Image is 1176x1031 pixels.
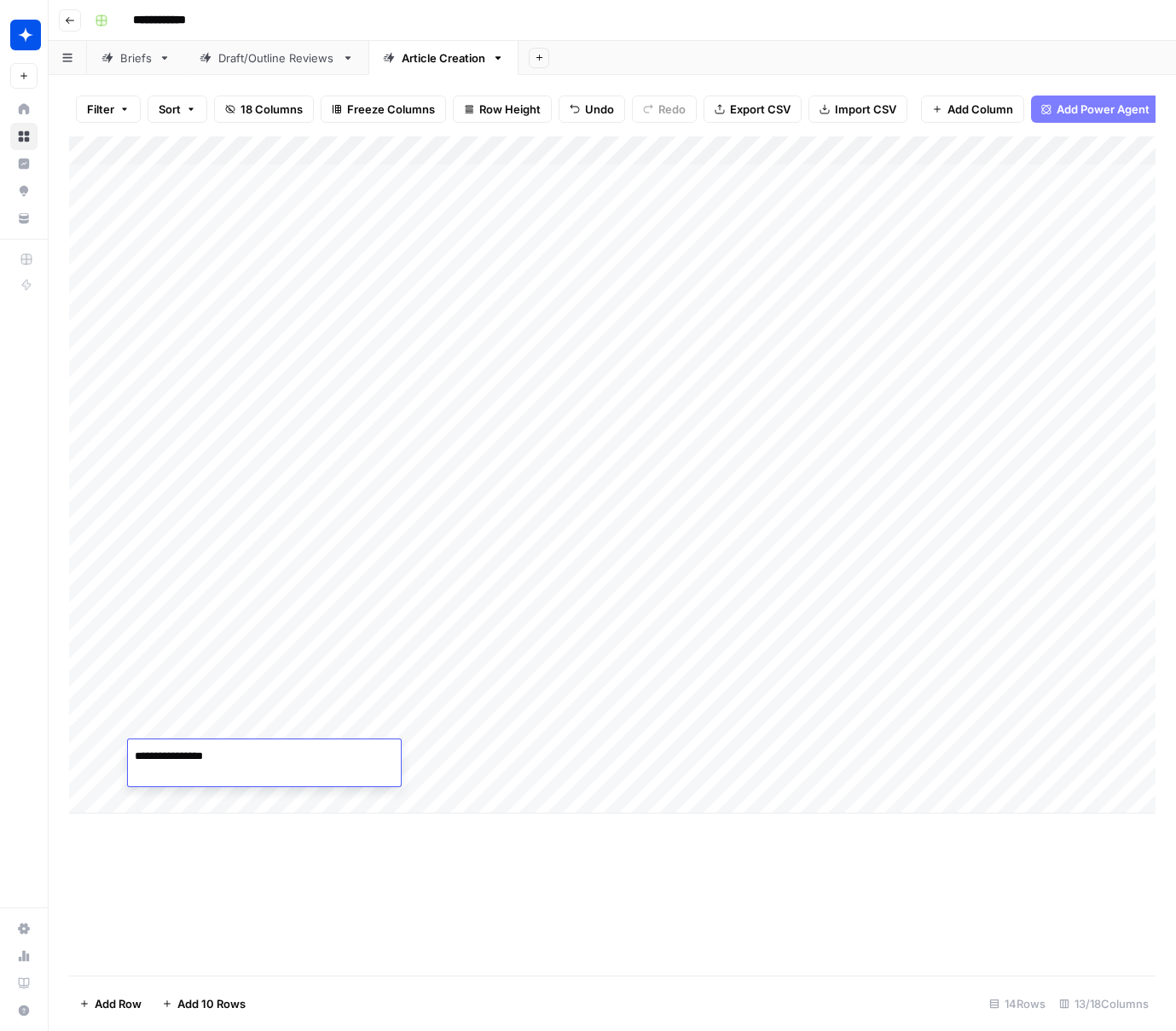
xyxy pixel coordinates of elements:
span: Add Power Agent [1057,101,1150,118]
div: Briefs [120,49,152,67]
button: Help + Support [10,997,38,1024]
img: Wiz Logo [10,20,41,50]
span: Row Height [479,101,541,118]
a: Usage [10,942,38,970]
span: Undo [585,101,614,118]
div: 13/18 Columns [1052,990,1156,1017]
a: Browse [10,123,38,150]
button: Sort [148,96,207,123]
button: Add Power Agent [1031,96,1160,123]
button: Row Height [453,96,552,123]
span: Redo [658,101,686,118]
button: Add Row [69,990,152,1017]
a: Learning Hub [10,970,38,997]
a: Draft/Outline Reviews [185,41,368,75]
a: Insights [10,150,38,177]
div: 14 Rows [982,990,1052,1017]
button: Add 10 Rows [152,990,256,1017]
a: Article Creation [368,41,518,75]
div: Article Creation [402,49,485,67]
a: Your Data [10,205,38,232]
button: Freeze Columns [321,96,446,123]
span: Export CSV [730,101,791,118]
button: Import CSV [808,96,907,123]
a: Opportunities [10,177,38,205]
button: Workspace: Wiz [10,14,38,56]
span: Add Column [947,101,1013,118]
div: Draft/Outline Reviews [218,49,335,67]
a: Home [10,96,38,123]
button: 18 Columns [214,96,314,123]
span: Add Row [95,995,142,1012]
span: Add 10 Rows [177,995,246,1012]
a: Briefs [87,41,185,75]
span: Freeze Columns [347,101,435,118]
button: Filter [76,96,141,123]
span: Import CSV [835,101,896,118]
span: Filter [87,101,114,118]
a: Settings [10,915,38,942]
button: Undo [559,96,625,123]
button: Redo [632,96,697,123]
span: Sort [159,101,181,118]
span: 18 Columns [240,101,303,118]
button: Export CSV [704,96,802,123]
button: Add Column [921,96,1024,123]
